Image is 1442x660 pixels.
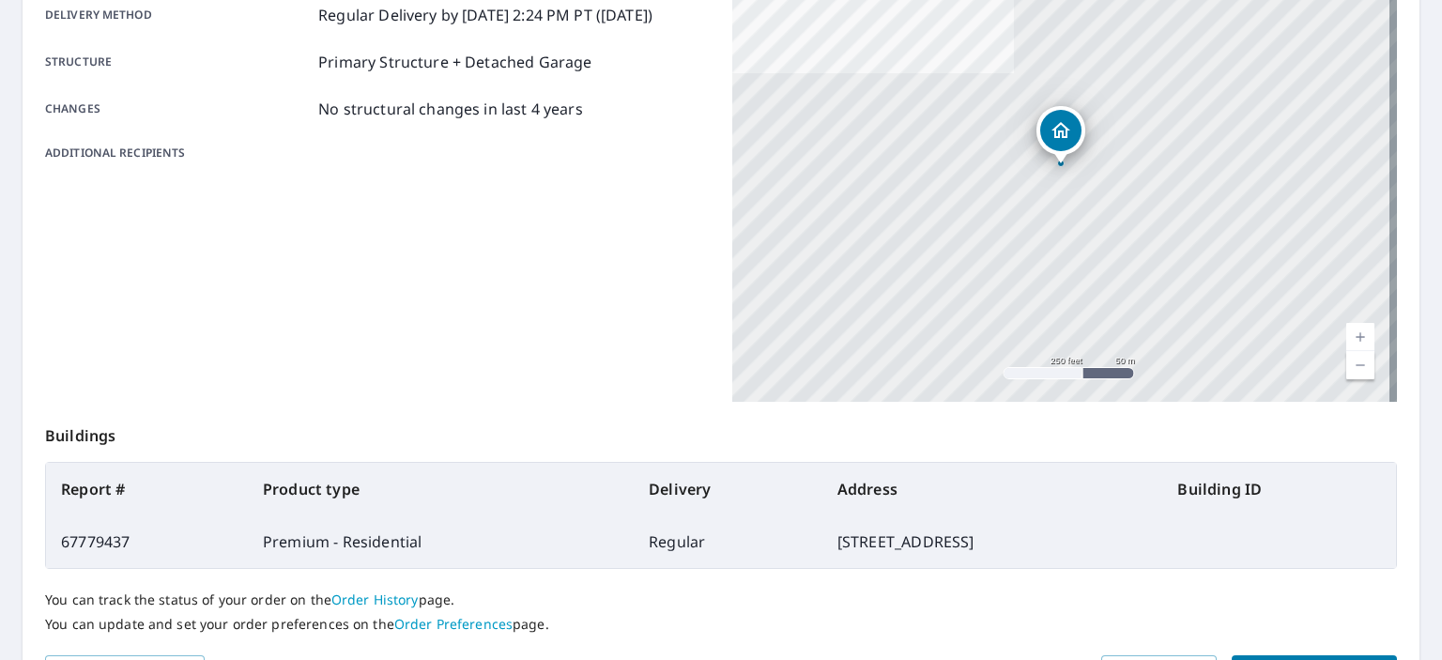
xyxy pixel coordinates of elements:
[45,4,311,26] p: Delivery method
[634,463,822,515] th: Delivery
[331,591,419,608] a: Order History
[45,51,311,73] p: Structure
[46,463,248,515] th: Report #
[46,515,248,568] td: 67779437
[318,98,583,120] p: No structural changes in last 4 years
[1162,463,1396,515] th: Building ID
[822,463,1163,515] th: Address
[248,463,634,515] th: Product type
[394,615,513,633] a: Order Preferences
[1346,323,1374,351] a: Current Level 17, Zoom In
[45,591,1397,608] p: You can track the status of your order on the page.
[634,515,822,568] td: Regular
[822,515,1163,568] td: [STREET_ADDRESS]
[45,616,1397,633] p: You can update and set your order preferences on the page.
[45,98,311,120] p: Changes
[45,145,311,161] p: Additional recipients
[248,515,634,568] td: Premium - Residential
[318,4,652,26] p: Regular Delivery by [DATE] 2:24 PM PT ([DATE])
[1346,351,1374,379] a: Current Level 17, Zoom Out
[45,402,1397,462] p: Buildings
[318,51,591,73] p: Primary Structure + Detached Garage
[1036,106,1085,164] div: Dropped pin, building 1, Residential property, 1575 Woodstock Rd Woodstock, MD 21163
